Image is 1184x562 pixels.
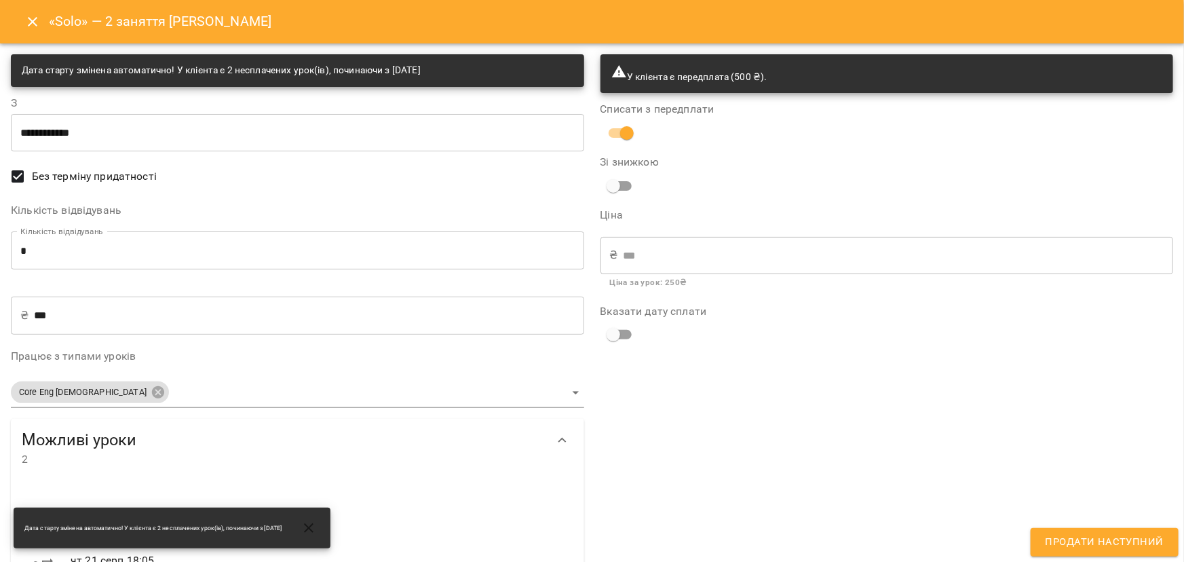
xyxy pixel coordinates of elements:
[1046,533,1164,551] span: Продати наступний
[600,210,1174,221] label: Ціна
[11,381,169,403] div: Core Eng [DEMOGRAPHIC_DATA]
[1031,528,1179,557] button: Продати наступний
[600,306,1174,317] label: Вказати дату сплати
[16,5,49,38] button: Close
[22,430,546,451] span: Можливі уроки
[32,168,157,185] span: Без терміну придатності
[11,351,584,362] label: Працює з типами уроків
[600,157,791,168] label: Зі знижкою
[49,11,272,32] h6: «Solo» — 2 заняття [PERSON_NAME]
[610,278,687,287] b: Ціна за урок : 250 ₴
[11,98,584,109] label: З
[11,377,584,408] div: Core Eng [DEMOGRAPHIC_DATA]
[20,307,28,324] p: ₴
[611,71,767,82] span: У клієнта є передплата (500 ₴).
[22,58,421,83] div: Дата старту змінена автоматично! У клієнта є 2 несплачених урок(ів), починаючи з [DATE]
[11,386,155,399] span: Core Eng [DEMOGRAPHIC_DATA]
[24,524,282,533] span: Дата старту змінена автоматично! У клієнта є 2 несплачених урок(ів), починаючи з [DATE]
[610,247,618,263] p: ₴
[600,104,1174,115] label: Списати з передплати
[22,451,546,468] span: 2
[11,205,584,216] label: Кількість відвідувань
[546,424,579,457] button: Show more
